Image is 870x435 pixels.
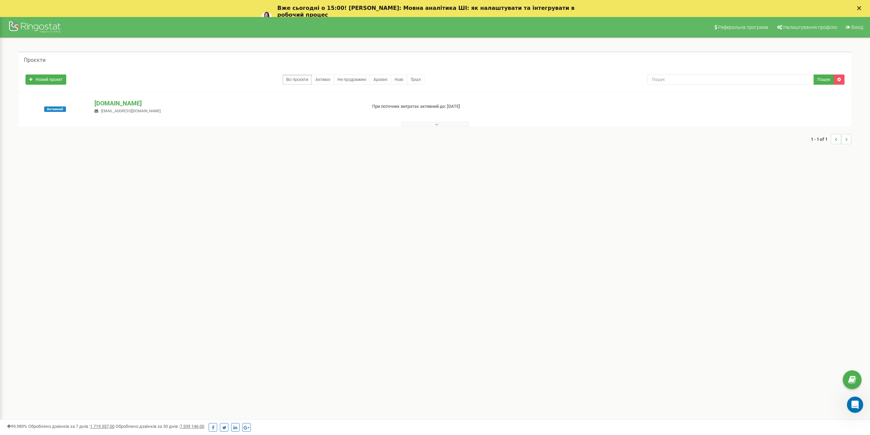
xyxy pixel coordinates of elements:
[90,424,115,429] u: 1 719 357,00
[857,6,864,10] div: Закрити
[94,99,361,108] p: [DOMAIN_NAME]
[718,24,768,30] span: Реферальна програма
[334,74,370,85] a: Не продовжені
[841,17,867,37] a: Вихід
[847,397,863,413] iframe: Intercom live chat
[101,109,161,113] span: [EMAIL_ADDRESS][DOMAIN_NAME]
[312,74,334,85] a: Активні
[180,424,204,429] u: 7 339 146,00
[261,12,272,23] img: Profile image for Yuliia
[710,17,772,37] a: Реферальна програма
[28,424,115,429] span: Оброблено дзвінків за 7 днів :
[24,57,46,63] h5: Проєкти
[116,424,204,429] span: Оброблено дзвінків за 30 днів :
[391,74,407,85] a: Нові
[851,24,863,30] span: Вихід
[811,127,851,151] nav: ...
[7,424,27,429] span: 99,989%
[25,74,66,85] a: Новий проєкт
[811,134,831,144] span: 1 - 1 of 1
[282,74,312,85] a: Всі проєкти
[814,74,834,85] button: Пошук
[773,17,840,37] a: Налаштування профілю
[407,74,424,85] a: Тріал
[783,24,837,30] span: Налаштування профілю
[370,74,391,85] a: Архівні
[647,74,814,85] input: Пошук
[277,5,575,18] b: Вже сьогодні о 15:00! [PERSON_NAME]: Мовна аналітика ШІ: як налаштувати та інтегрувати в робочий ...
[372,103,569,110] p: При поточних витратах активний до: [DATE]
[44,106,66,112] span: Активний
